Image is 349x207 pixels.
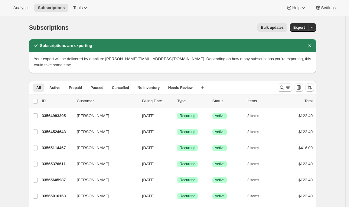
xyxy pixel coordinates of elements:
[29,24,69,31] span: Subscriptions
[73,191,134,201] button: [PERSON_NAME]
[247,192,266,200] button: 3 items
[90,85,103,90] span: Paused
[298,194,313,198] span: $122.40
[177,98,207,104] div: Type
[298,130,313,134] span: $122.40
[13,5,29,10] span: Analytics
[247,128,266,136] button: 3 items
[298,146,313,150] span: $416.00
[42,112,313,120] div: 33564983395[PERSON_NAME][DATE]SuccessRecurringSuccessActive3 items$122.40
[282,4,310,12] button: Help
[42,98,313,104] div: IDCustomerBilling DateTypeStatusItemsTotal
[10,4,33,12] button: Analytics
[38,5,65,10] span: Subscriptions
[305,41,314,50] button: Dismiss notification
[42,128,313,136] div: 33564524643[PERSON_NAME][DATE]SuccessRecurringSuccessActive3 items$122.40
[77,193,109,199] span: [PERSON_NAME]
[290,23,308,32] button: Export
[142,98,172,104] p: Billing Date
[73,175,134,185] button: [PERSON_NAME]
[311,4,339,12] button: Settings
[215,113,225,118] span: Active
[73,143,134,153] button: [PERSON_NAME]
[180,130,195,134] span: Recurring
[42,129,72,135] p: 33564524643
[247,162,259,166] span: 3 items
[42,177,72,183] p: 33565605987
[215,146,225,150] span: Active
[197,84,207,92] button: Create new view
[247,113,259,118] span: 3 items
[49,85,60,90] span: Active
[42,193,72,199] p: 33565016163
[73,111,134,121] button: [PERSON_NAME]
[247,112,266,120] button: 3 items
[298,162,313,166] span: $122.40
[247,98,278,104] div: Items
[42,145,72,151] p: 33565114467
[77,98,137,104] p: Customer
[40,43,92,49] h2: Subscriptions are exporting
[77,145,109,151] span: [PERSON_NAME]
[295,83,303,92] button: Customize table column order and visibility
[247,144,266,152] button: 3 items
[69,85,82,90] span: Prepaid
[36,85,41,90] span: All
[261,25,284,30] span: Bulk updates
[215,130,225,134] span: Active
[305,83,314,92] button: Sort the results
[70,4,92,12] button: Tools
[73,5,83,10] span: Tools
[42,113,72,119] p: 33564983395
[298,178,313,182] span: $122.40
[180,146,195,150] span: Recurring
[142,162,155,166] span: [DATE]
[42,160,313,168] div: 33565376611[PERSON_NAME][DATE]SuccessRecurringSuccessActive3 items$122.40
[247,194,259,199] span: 3 items
[42,161,72,167] p: 33565376611
[298,113,313,118] span: $122.40
[34,4,68,12] button: Subscriptions
[278,83,292,92] button: Search and filter results
[77,113,109,119] span: [PERSON_NAME]
[257,23,287,32] button: Bulk updates
[142,113,155,118] span: [DATE]
[142,194,155,198] span: [DATE]
[321,5,336,10] span: Settings
[212,98,243,104] p: Status
[73,127,134,137] button: [PERSON_NAME]
[142,178,155,182] span: [DATE]
[168,85,193,90] span: Needs Review
[77,129,109,135] span: [PERSON_NAME]
[215,162,225,166] span: Active
[180,194,195,199] span: Recurring
[180,162,195,166] span: Recurring
[180,178,195,182] span: Recurring
[247,176,266,184] button: 3 items
[42,98,72,104] p: ID
[138,85,160,90] span: No inventory
[247,146,259,150] span: 3 items
[247,178,259,182] span: 3 items
[305,98,313,104] p: Total
[112,85,129,90] span: Cancelled
[292,5,300,10] span: Help
[34,57,311,67] span: Your export will be delivered by email to: [PERSON_NAME][EMAIL_ADDRESS][DOMAIN_NAME]. Depending o...
[215,178,225,182] span: Active
[247,160,266,168] button: 3 items
[293,25,305,30] span: Export
[215,194,225,199] span: Active
[42,192,313,200] div: 33565016163[PERSON_NAME][DATE]SuccessRecurringSuccessActive3 items$122.40
[247,130,259,134] span: 3 items
[73,159,134,169] button: [PERSON_NAME]
[42,144,313,152] div: 33565114467[PERSON_NAME][DATE]SuccessRecurringSuccessActive3 items$416.00
[77,161,109,167] span: [PERSON_NAME]
[180,113,195,118] span: Recurring
[42,176,313,184] div: 33565605987[PERSON_NAME][DATE]SuccessRecurringSuccessActive3 items$122.40
[77,177,109,183] span: [PERSON_NAME]
[142,146,155,150] span: [DATE]
[142,130,155,134] span: [DATE]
